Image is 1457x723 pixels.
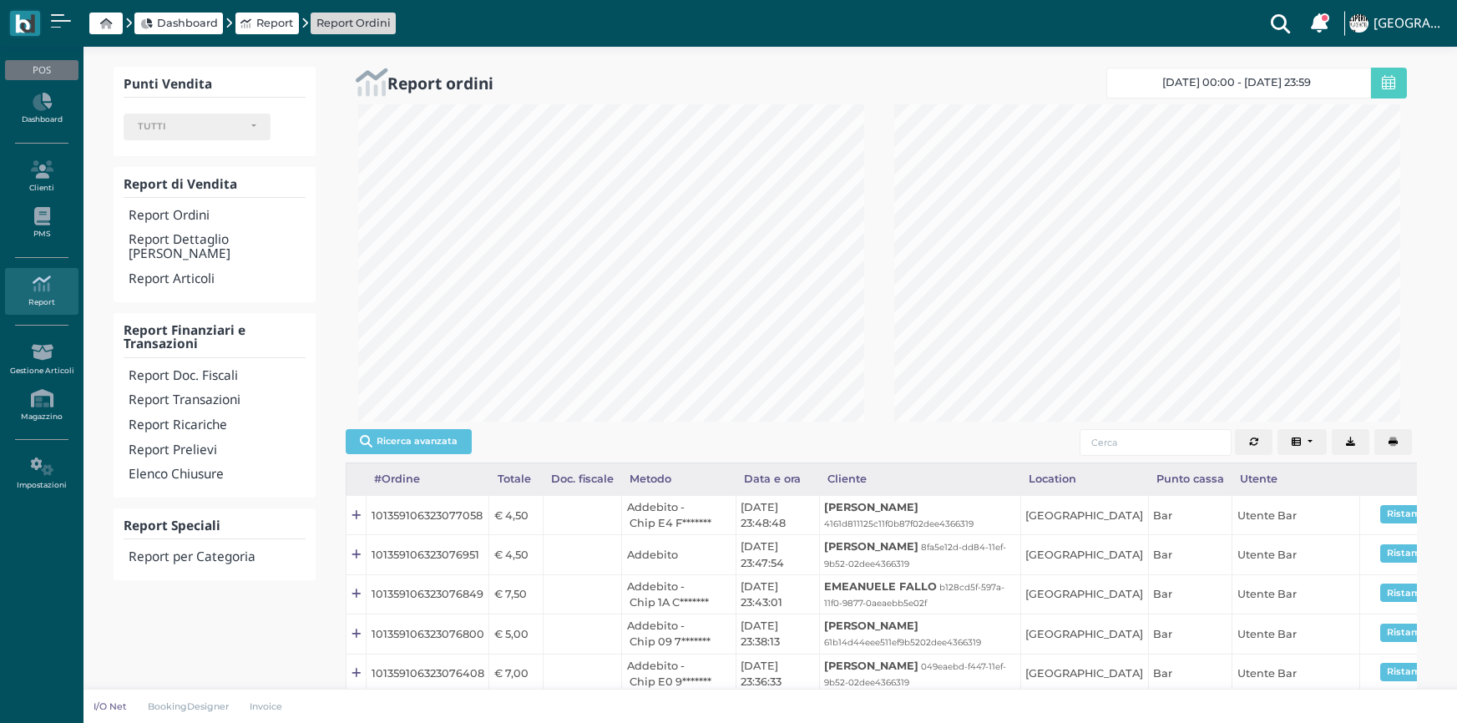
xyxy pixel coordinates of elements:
[240,15,293,31] a: Report
[1235,429,1272,456] button: Aggiorna
[736,496,819,535] td: [DATE] 23:48:48
[1148,496,1232,535] td: Bar
[736,574,819,614] td: [DATE] 23:43:01
[1232,463,1360,495] div: Utente
[489,535,543,574] td: € 4,50
[5,382,78,428] a: Magazzino
[94,700,127,713] p: I/O Net
[124,175,237,193] b: Report di Vendita
[5,336,78,382] a: Gestione Articoli
[1277,429,1333,456] div: Colonne
[1148,654,1232,693] td: Bar
[129,550,306,564] h4: Report per Categoria
[736,535,819,574] td: [DATE] 23:47:54
[1020,496,1148,535] td: [GEOGRAPHIC_DATA]
[5,200,78,246] a: PMS
[124,321,245,353] b: Report Finanziari e Transazioni
[367,574,489,614] td: 101359106323076849
[824,582,1004,609] small: b128cd5f-597a-11f0-9877-0aeaebb5e02f
[1148,574,1232,614] td: Bar
[138,121,243,133] div: TUTTI
[5,451,78,497] a: Impostazioni
[387,74,493,92] h2: Report ordini
[621,535,736,574] td: Addebito
[129,233,306,261] h4: Report Dettaglio [PERSON_NAME]
[543,463,621,495] div: Doc. fiscale
[1148,463,1232,495] div: Punto cassa
[124,75,212,93] b: Punti Vendita
[256,15,293,31] span: Report
[367,463,489,495] div: #Ordine
[5,60,78,80] div: POS
[1347,3,1447,43] a: ... [GEOGRAPHIC_DATA]
[5,154,78,200] a: Clienti
[1162,76,1311,89] span: [DATE] 00:00 - [DATE] 23:59
[367,614,489,654] td: 101359106323076800
[824,501,918,513] b: [PERSON_NAME]
[1277,429,1328,456] button: Columns
[824,540,918,553] b: [PERSON_NAME]
[367,535,489,574] td: 101359106323076951
[124,114,271,140] button: TUTTI
[489,614,543,654] td: € 5,00
[5,268,78,314] a: Report
[316,15,391,31] a: Report Ordini
[1232,654,1360,693] td: Utente Bar
[824,580,937,593] b: EMEANUELE FALLO
[346,429,472,454] button: Ricerca avanzata
[367,496,489,535] td: 101359106323077058
[129,443,306,458] h4: Report Prelievi
[736,614,819,654] td: [DATE] 23:38:13
[367,654,489,693] td: 101359106323076408
[489,574,543,614] td: € 7,50
[129,468,306,482] h4: Elenco Chiusure
[1020,574,1148,614] td: [GEOGRAPHIC_DATA]
[1332,429,1369,456] button: Export
[137,700,240,713] a: BookingDesigner
[824,518,974,529] small: 4161d811125c11f0b87f02dee4366319
[824,542,1006,569] small: 8fa5e12d-dd84-11ef-9b52-02dee4366319
[1232,574,1360,614] td: Utente Bar
[157,15,218,31] span: Dashboard
[1020,614,1148,654] td: [GEOGRAPHIC_DATA]
[824,660,918,672] b: [PERSON_NAME]
[240,700,294,713] a: Invoice
[129,369,306,383] h4: Report Doc. Fiscali
[1232,614,1360,654] td: Utente Bar
[1148,614,1232,654] td: Bar
[489,496,543,535] td: € 4,50
[1148,535,1232,574] td: Bar
[736,463,819,495] div: Data e ora
[129,418,306,432] h4: Report Ricariche
[489,654,543,693] td: € 7,00
[5,86,78,132] a: Dashboard
[15,14,34,33] img: logo
[824,619,918,632] b: [PERSON_NAME]
[129,272,306,286] h4: Report Articoli
[489,463,543,495] div: Totale
[129,393,306,407] h4: Report Transazioni
[819,463,1020,495] div: Cliente
[1020,654,1148,693] td: [GEOGRAPHIC_DATA]
[1080,429,1232,456] input: Cerca
[1232,535,1360,574] td: Utente Bar
[140,15,218,31] a: Dashboard
[1349,14,1368,33] img: ...
[1020,463,1148,495] div: Location
[129,209,306,223] h4: Report Ordini
[736,654,819,693] td: [DATE] 23:36:33
[1232,496,1360,535] td: Utente Bar
[621,463,736,495] div: Metodo
[124,517,220,534] b: Report Speciali
[1020,535,1148,574] td: [GEOGRAPHIC_DATA]
[1338,671,1443,709] iframe: Help widget launcher
[824,637,981,648] small: 61b14d44eee511ef9b5202dee4366319
[1374,17,1447,31] h4: [GEOGRAPHIC_DATA]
